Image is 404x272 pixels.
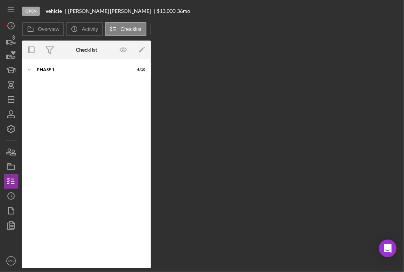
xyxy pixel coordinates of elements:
[157,8,176,14] span: $13,000
[38,26,59,32] label: Overview
[379,240,397,257] div: Open Intercom Messenger
[22,7,40,16] div: Open
[8,259,14,263] text: MB
[68,8,157,14] div: [PERSON_NAME] [PERSON_NAME]
[22,22,64,36] button: Overview
[37,67,127,72] div: Phase 1
[4,254,18,268] button: MB
[132,67,145,72] div: 6 / 10
[105,22,146,36] button: Checklist
[121,26,142,32] label: Checklist
[177,8,190,14] div: 36 mo
[46,8,62,14] b: vehicle
[66,22,103,36] button: Activity
[76,47,97,53] div: Checklist
[82,26,98,32] label: Activity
